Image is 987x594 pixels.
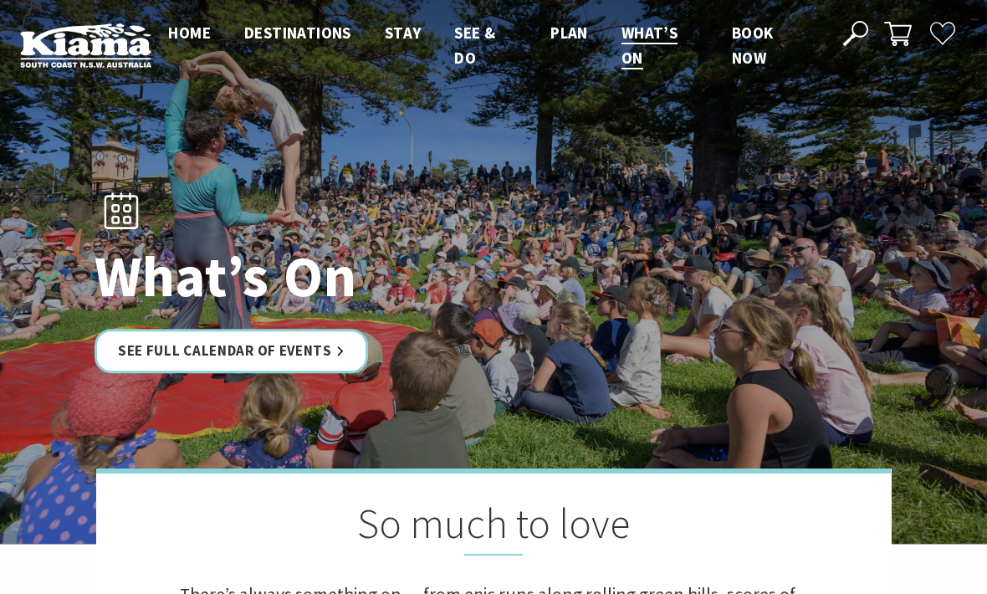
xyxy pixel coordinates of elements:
span: Destinations [244,23,351,43]
span: Home [168,23,211,43]
h1: What’s On [95,244,567,308]
nav: Main Menu [151,20,823,71]
span: See & Do [454,23,495,68]
a: See Full Calendar of Events [95,329,368,373]
span: Plan [550,23,588,43]
img: Kiama Logo [20,23,151,68]
span: Stay [385,23,422,43]
h2: So much to love [180,499,807,556]
span: What’s On [621,23,678,68]
span: Book now [732,23,774,68]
